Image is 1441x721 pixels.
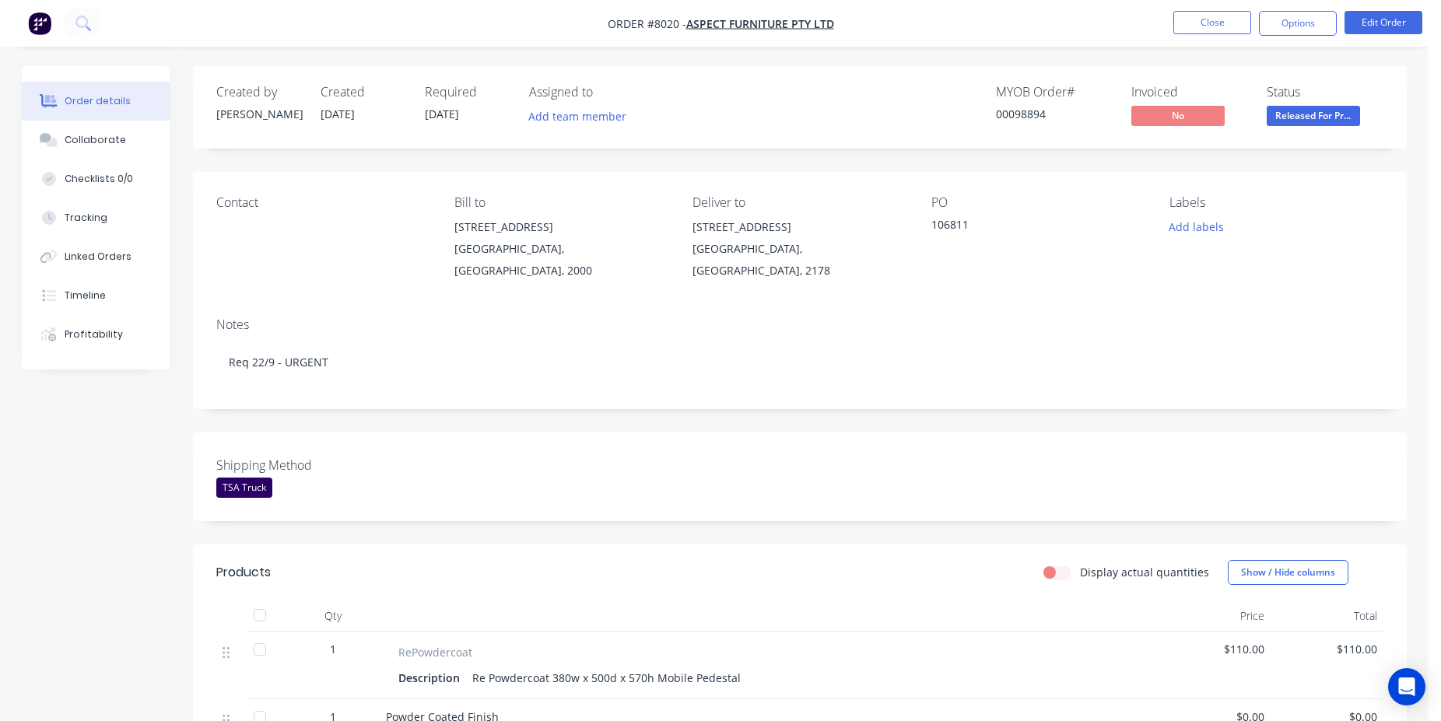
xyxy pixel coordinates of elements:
[454,238,668,282] div: [GEOGRAPHIC_DATA], [GEOGRAPHIC_DATA], 2000
[216,338,1383,386] div: Req 22/9 - URGENT
[216,317,1383,332] div: Notes
[398,644,472,660] span: RePowdercoat
[425,107,459,121] span: [DATE]
[216,456,411,474] label: Shipping Method
[22,237,170,276] button: Linked Orders
[454,216,668,282] div: [STREET_ADDRESS][GEOGRAPHIC_DATA], [GEOGRAPHIC_DATA], 2000
[692,195,906,210] div: Deliver to
[1271,600,1383,632] div: Total
[1131,106,1225,125] span: No
[216,195,429,210] div: Contact
[65,133,126,147] div: Collaborate
[996,85,1113,100] div: MYOB Order #
[1259,11,1337,36] button: Options
[454,195,668,210] div: Bill to
[1277,641,1377,657] span: $110.00
[692,216,906,282] div: [STREET_ADDRESS][GEOGRAPHIC_DATA], [GEOGRAPHIC_DATA], 2178
[28,12,51,35] img: Factory
[22,315,170,354] button: Profitability
[22,198,170,237] button: Tracking
[1158,600,1271,632] div: Price
[321,85,406,100] div: Created
[65,211,107,225] div: Tracking
[216,106,302,122] div: [PERSON_NAME]
[1267,106,1360,125] span: Released For Pr...
[216,563,271,582] div: Products
[686,16,834,31] a: Aspect Furniture Pty Ltd
[398,667,466,689] div: Description
[529,106,635,127] button: Add team member
[1164,641,1264,657] span: $110.00
[1267,106,1360,129] button: Released For Pr...
[931,195,1145,210] div: PO
[22,82,170,121] button: Order details
[931,216,1126,238] div: 106811
[22,276,170,315] button: Timeline
[286,600,380,632] div: Qty
[1161,216,1232,237] button: Add labels
[692,216,906,238] div: [STREET_ADDRESS]
[996,106,1113,122] div: 00098894
[1267,85,1383,100] div: Status
[22,121,170,159] button: Collaborate
[1173,11,1251,34] button: Close
[65,172,133,186] div: Checklists 0/0
[1345,11,1422,34] button: Edit Order
[608,16,686,31] span: Order #8020 -
[22,159,170,198] button: Checklists 0/0
[1080,564,1209,580] label: Display actual quantities
[330,641,336,657] span: 1
[216,478,272,498] div: TSA Truck
[520,106,634,127] button: Add team member
[529,85,685,100] div: Assigned to
[65,250,131,264] div: Linked Orders
[65,94,131,108] div: Order details
[216,85,302,100] div: Created by
[321,107,355,121] span: [DATE]
[425,85,510,100] div: Required
[65,327,123,341] div: Profitability
[1388,668,1425,705] div: Open Intercom Messenger
[65,289,106,303] div: Timeline
[454,216,668,238] div: [STREET_ADDRESS]
[692,238,906,282] div: [GEOGRAPHIC_DATA], [GEOGRAPHIC_DATA], 2178
[1169,195,1383,210] div: Labels
[1131,85,1248,100] div: Invoiced
[466,667,747,689] div: Re Powdercoat 380w x 500d x 570h Mobile Pedestal
[1228,560,1348,585] button: Show / Hide columns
